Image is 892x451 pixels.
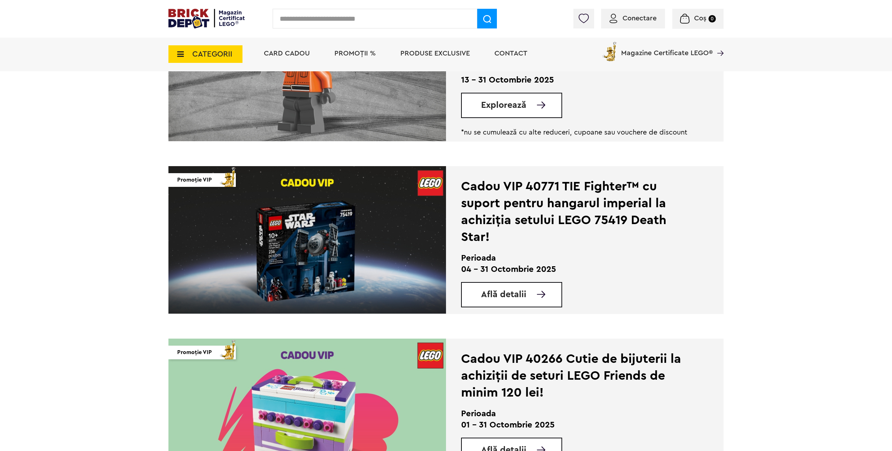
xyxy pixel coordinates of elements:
img: vip_page_imag.png [217,165,239,187]
span: Promoție VIP [177,173,212,187]
p: 04 - 31 Octombrie 2025 [461,264,689,275]
div: Cadou VIP 40771 TIE Fighter™ cu suport pentru hangarul imperial la achiziția setului LEGO 75419 D... [461,178,689,246]
a: Află detalii [481,290,561,299]
span: Promoție VIP [177,346,212,359]
div: Cadou VIP 40266 Cutie de bijuterii la achiziții de seturi LEGO Friends de minim 120 lei! [461,351,689,401]
a: Conectare [610,15,657,22]
span: Coș [694,15,706,22]
a: Produse exclusive [400,50,470,57]
span: Magazine Certificate LEGO® [621,40,713,57]
span: Conectare [623,15,657,22]
span: Explorează [481,101,526,110]
a: Card Cadou [264,50,310,57]
p: *nu se cumulează cu alte reduceri, cupoane sau vouchere de discount [461,128,689,137]
a: PROMOȚII % [334,50,376,57]
span: Află detalii [481,290,526,299]
a: Contact [494,50,527,57]
small: 0 [708,15,716,22]
span: CATEGORII [192,50,232,58]
img: vip_page_imag.png [217,338,239,359]
a: Magazine Certificate LEGO® [713,40,724,47]
p: 01 - 31 Octombrie 2025 [461,419,689,431]
a: Explorează [481,101,561,110]
p: 13 - 31 Octombrie 2025 [461,74,689,86]
h2: Perioada [461,253,689,264]
h2: Perioada [461,408,689,419]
